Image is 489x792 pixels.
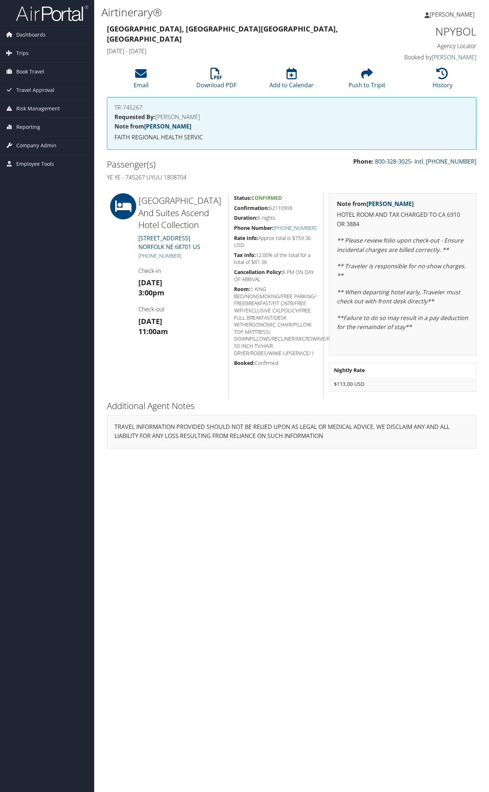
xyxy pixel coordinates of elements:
h4: [DATE] - [DATE] [107,47,381,55]
h2: Additional Agent Notes [107,400,476,412]
em: ** When departing hotel early, Traveler must check out with front desk directly** [337,288,460,306]
span: Confirmed [251,194,282,201]
strong: Status: [234,194,251,201]
a: History [432,72,452,89]
strong: Tax Info: [234,252,256,258]
td: $113.00 USD [330,378,476,391]
em: **Failure to do so may result in a pay deduction for the remainder of stay** [337,314,468,331]
span: Travel Approval [16,81,54,99]
a: Email [134,72,149,89]
p: FAITH REGIONAL HEALTH SERVIC [114,133,469,142]
a: 800-328-3025- Intl. [PHONE_NUMBER] [375,157,476,165]
strong: [DATE] [138,316,162,326]
a: [PHONE_NUMBER] [273,224,316,231]
h5: 6 PM ON DAY OF ARRIVAL [234,269,318,283]
a: [STREET_ADDRESS]NORFOLK NE 68701 US [138,234,200,251]
p: HOTEL ROOM AND TAX CHARGED TO CA 6910 OR 3884 [337,210,469,229]
h4: Check-in [138,267,223,275]
span: Reporting [16,118,40,136]
strong: Rate Info: [234,235,258,241]
h5: Approx total is $759.36 USD [234,235,318,249]
strong: Booked: [234,359,255,366]
a: [PHONE_NUMBER] [138,252,181,259]
a: [PERSON_NAME] [432,53,476,61]
span: [PERSON_NAME] [430,10,475,18]
h5: 1 KING BED/NONSMOKING/FREE PARKING/ FREEBREAKFAST/FIT CNTR/FREE WIFI/EXCLUSIVE CXLPOLICY/FREE FUL... [234,286,318,357]
img: airportal-logo.png [16,5,88,22]
h5: 62110998 [234,205,318,212]
span: Company Admin [16,136,57,155]
span: Book Travel [16,63,44,81]
strong: Cancellation Policy: [234,269,283,275]
strong: Requested By: [114,113,155,121]
span: Employee Tools [16,155,54,173]
h4: [PERSON_NAME] [114,114,469,120]
h5: 12.00% of the total for a total of $81.36 [234,252,318,266]
span: Dashboards [16,26,46,44]
a: [PERSON_NAME] [144,122,191,130]
h4: Check-out [138,305,223,313]
strong: Phone: [353,157,373,165]
th: Nightly Rate [330,364,476,377]
h4: TR-745267 [114,105,469,110]
strong: Confirmation: [234,205,269,211]
h5: Confirmed [234,359,318,367]
strong: Phone Number: [234,224,273,231]
strong: [GEOGRAPHIC_DATA], [GEOGRAPHIC_DATA] [GEOGRAPHIC_DATA], [GEOGRAPHIC_DATA] [107,24,338,44]
a: [PERSON_NAME] [425,4,482,25]
h4: Booked by [392,53,477,61]
em: ** Please review folio upon check-out - Ensure incidental charges are billed correctly. ** [337,236,463,254]
span: Risk Management [16,100,60,118]
a: Push to Tripit [348,72,385,89]
em: ** Traveler is responsible for no-show charges. ** [337,262,466,279]
strong: [DATE] [138,278,162,287]
h1: Airtinerary® [101,5,355,20]
a: [PERSON_NAME] [367,200,414,208]
strong: Note from [337,200,414,208]
h2: Passenger(s) [107,158,286,170]
h4: Ye Ye - 745267 UYUU 1808704 [107,173,286,181]
strong: 3:00pm [138,288,164,298]
h5: 6 nights [234,214,318,222]
h4: Agency Locator [392,42,477,50]
h2: [GEOGRAPHIC_DATA] And Suites Ascend Hotel Collection [138,194,223,231]
strong: 11:00am [138,327,168,336]
p: TRAVEL INFORMATION PROVIDED SHOULD NOT BE RELIED UPON AS LEGAL OR MEDICAL ADVICE. WE DISCLAIM ANY... [114,422,469,441]
strong: Room: [234,286,250,292]
strong: Note from [114,122,191,130]
a: Add to Calendar [269,72,314,89]
a: Download PDF [196,72,237,89]
strong: Duration: [234,214,258,221]
h1: NPYBOL [392,24,477,39]
span: Trips [16,44,29,62]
